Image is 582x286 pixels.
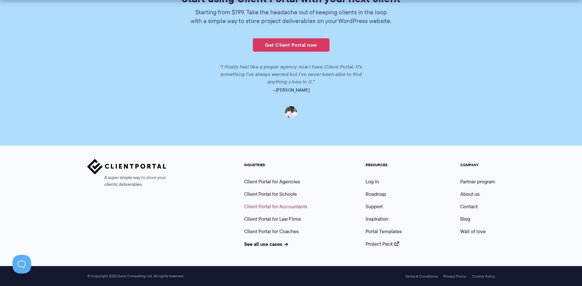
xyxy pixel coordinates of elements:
a: Wall of love [460,228,486,235]
a: Cookie Policy [472,274,495,279]
a: Privacy Policy [443,274,466,279]
span: © Copyright 2022 Dunn Consulting Ltd. All rights reserved. [84,274,187,279]
a: Get Client Portal now [253,38,329,52]
a: Roadmap [366,190,386,198]
a: Support [366,203,383,210]
a: Portal Templates [366,228,402,235]
p: —[PERSON_NAME] [116,86,466,94]
a: Blog [460,215,470,223]
a: Partner program [460,178,495,185]
a: Client Portal for Schools [244,190,297,198]
h5: RESOURCES [366,163,402,167]
a: Project Pack [366,240,399,247]
p: Starting from $199. Take the headache out of keeping clients in the loop with a simple way to sto... [190,8,392,25]
a: Terms & Conditions [405,274,438,279]
a: Client Portal for Law Firms [244,215,301,223]
span: A super simple way to store your clients' deliverables [87,174,166,188]
a: Inspiration [366,215,388,223]
a: Client Portal for Agencies [244,178,300,185]
h5: COMPANY [460,163,495,167]
a: About us [460,190,480,198]
p: “I finally feel like a proper agency now I have Client Portal. It’s something I’ve always wanted ... [212,63,371,86]
iframe: Toggle Customer Support [12,255,31,274]
a: Client Portal for Accountants [244,203,307,210]
a: Contact [460,203,478,210]
a: Log in [366,178,379,185]
a: Client Portal for Coaches [244,228,299,235]
h5: INDUSTRIES [244,163,307,167]
a: See all use cases [244,240,288,248]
